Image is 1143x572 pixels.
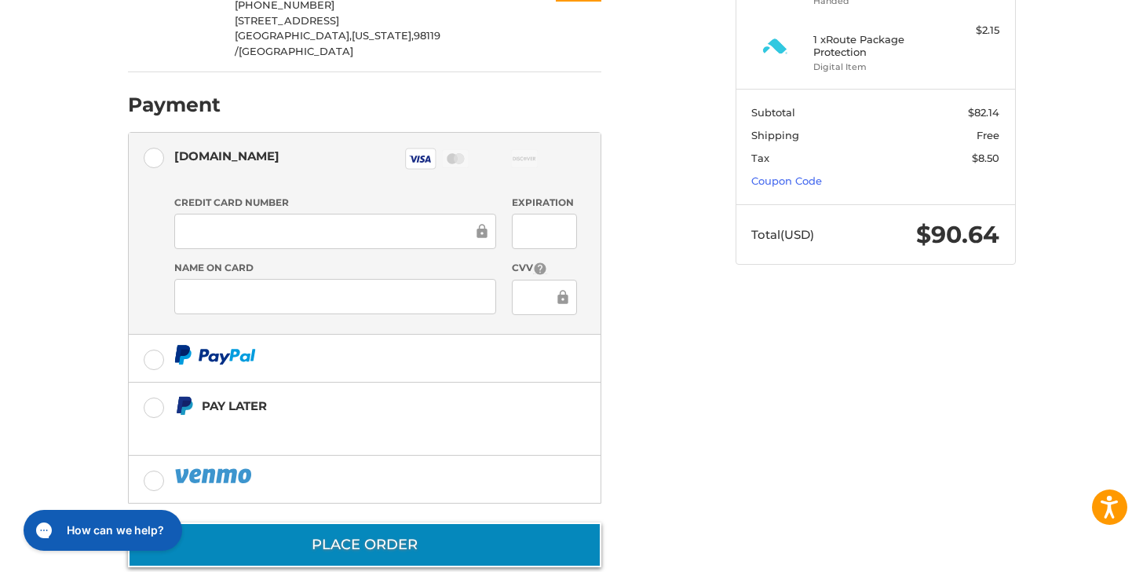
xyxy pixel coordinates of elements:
[174,345,256,365] img: PayPal icon
[174,196,496,210] label: Credit Card Number
[813,33,933,59] h4: 1 x Route Package Protection
[174,466,254,486] img: PayPal icon
[751,174,822,187] a: Coupon Code
[174,143,279,169] div: [DOMAIN_NAME]
[235,29,440,57] span: 98119 /
[128,93,221,117] h2: Payment
[813,60,933,74] li: Digital Item
[751,106,795,119] span: Subtotal
[937,23,999,38] div: $2.15
[977,129,999,141] span: Free
[512,196,577,210] label: Expiration
[235,29,352,42] span: [GEOGRAPHIC_DATA],
[751,152,769,164] span: Tax
[128,522,601,567] button: Place Order
[972,152,999,164] span: $8.50
[202,393,502,419] div: Pay Later
[512,261,577,276] label: CVV
[16,504,187,556] iframe: Gorgias live chat messenger
[174,423,502,436] iframe: PayPal Message 1
[751,227,814,242] span: Total (USD)
[916,220,999,249] span: $90.64
[239,45,353,57] span: [GEOGRAPHIC_DATA]
[174,396,194,416] img: Pay Later icon
[174,261,496,275] label: Name on Card
[352,29,414,42] span: [US_STATE],
[235,14,339,27] span: [STREET_ADDRESS]
[751,129,799,141] span: Shipping
[968,106,999,119] span: $82.14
